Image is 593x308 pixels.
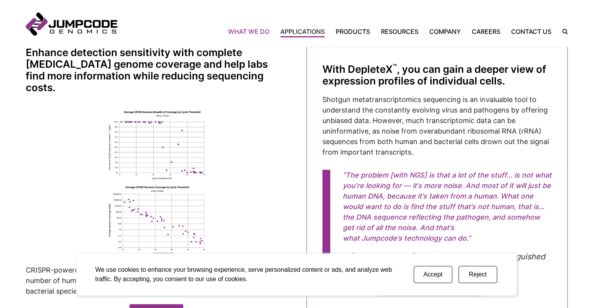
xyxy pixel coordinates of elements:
button: Accept [414,266,452,283]
a: Company [424,27,466,36]
label: Search the site. [557,29,568,34]
sup: ™ [393,62,397,70]
span: We use cookies to enhance your browsing experience, serve personalized content or ads, and analyz... [95,266,392,282]
a: Careers [466,27,506,36]
a: Contact Us [506,27,557,36]
p: CRISPR-powered rRNA depletion improves virus strain calling, boosts the number of human genes det... [26,265,287,296]
nav: Primary Navigation [117,27,557,36]
a: Resources [375,27,424,36]
a: What We Do [228,27,275,36]
h3: Enhance detection sensitivity with complete [MEDICAL_DATA] genome coverage and help labs find mor... [26,47,287,93]
a: Products [330,27,375,36]
em: [PERSON_NAME], Deputy Director and Distinguished Professor of Quantitative Medicine [343,252,545,272]
button: Reject [458,266,497,283]
em: “The problem [with NGS] is that a lot of the stuff… is not what you’re looking for — it’s more no... [343,171,552,242]
p: Shotgun metatranscriptomics sequencing is an invaluable tool to understand the constantly evolvin... [322,94,552,157]
a: Applications [275,27,330,36]
strong: With DepleteX , you can gain a deeper view of expression profiles of individual cells. [322,63,546,87]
